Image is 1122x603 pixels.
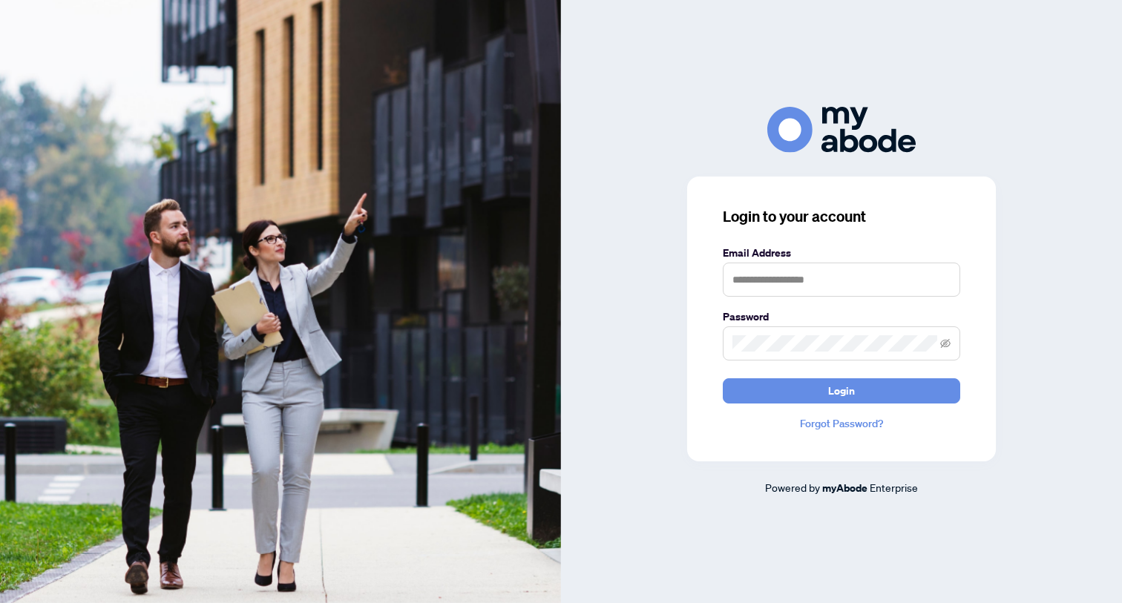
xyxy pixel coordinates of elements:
[723,206,960,227] h3: Login to your account
[723,378,960,403] button: Login
[828,379,855,403] span: Login
[723,415,960,432] a: Forgot Password?
[940,338,951,349] span: eye-invisible
[870,481,918,494] span: Enterprise
[723,245,960,261] label: Email Address
[822,480,867,496] a: myAbode
[723,309,960,325] label: Password
[767,107,916,152] img: ma-logo
[765,481,820,494] span: Powered by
